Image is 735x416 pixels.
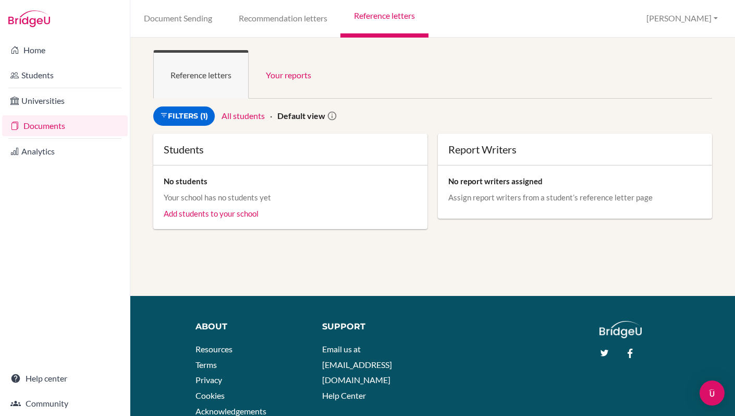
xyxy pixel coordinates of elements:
[2,368,128,389] a: Help center
[195,406,266,416] a: Acknowledgements
[2,141,128,162] a: Analytics
[164,209,259,218] a: Add students to your school
[195,375,222,385] a: Privacy
[448,144,702,154] div: Report Writers
[195,321,307,333] div: About
[195,390,225,400] a: Cookies
[249,50,328,99] a: Your reports
[164,176,417,186] p: No students
[599,321,642,338] img: logo_white@2x-f4f0deed5e89b7ecb1c2cc34c3e3d731f90f0f143d5ea2071677605dd97b5244.png
[2,65,128,86] a: Students
[277,111,325,121] strong: Default view
[322,390,366,400] a: Help Center
[164,192,417,203] p: Your school has no students yet
[195,360,217,370] a: Terms
[222,111,265,121] a: All students
[700,381,725,406] div: Open Intercom Messenger
[2,90,128,111] a: Universities
[448,176,702,186] p: No report writers assigned
[153,106,215,126] a: Filters (1)
[322,344,392,385] a: Email us at [EMAIL_ADDRESS][DOMAIN_NAME]
[322,321,425,333] div: Support
[164,144,417,154] div: Students
[642,9,722,28] button: [PERSON_NAME]
[2,393,128,414] a: Community
[195,344,232,354] a: Resources
[2,40,128,61] a: Home
[153,50,249,99] a: Reference letters
[448,192,702,203] p: Assign report writers from a student’s reference letter page
[2,115,128,136] a: Documents
[8,10,50,27] img: Bridge-U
